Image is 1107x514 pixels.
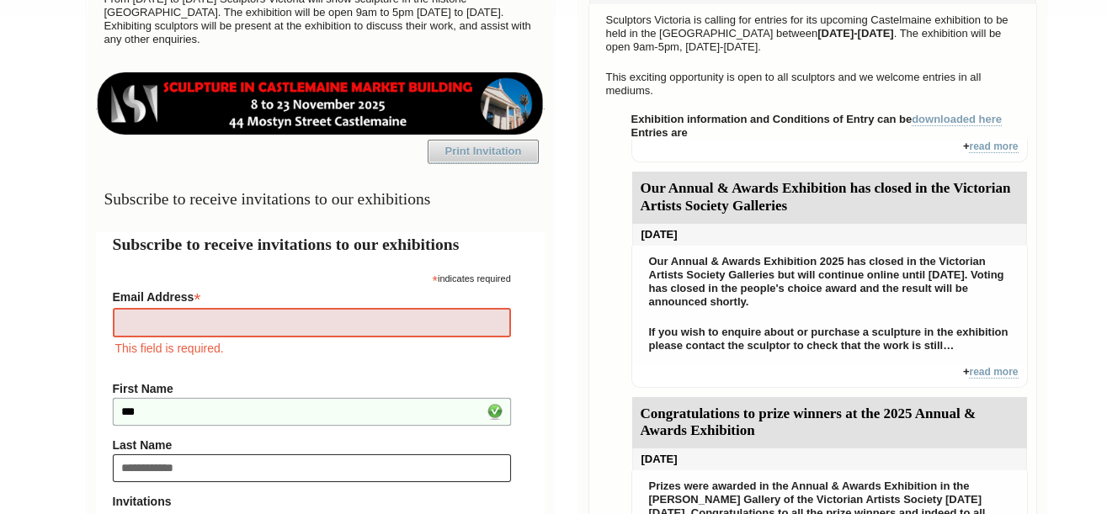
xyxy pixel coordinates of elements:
a: Print Invitation [428,140,539,163]
p: Our Annual & Awards Exhibition 2025 has closed in the Victorian Artists Society Galleries but wil... [641,251,1019,313]
label: First Name [113,382,511,395]
p: This exciting opportunity is open to all sculptors and we welcome entries in all mediums. [598,66,1028,102]
h2: Subscribe to receive invitations to our exhibitions [113,232,528,257]
div: This field is required. [113,339,511,358]
h3: Subscribe to receive invitations to our exhibitions [96,183,545,215]
div: [DATE] [632,448,1027,470]
label: Last Name [113,438,511,452]
strong: Exhibition information and Conditions of Entry can be [631,113,1003,126]
div: indicates required [113,269,511,285]
div: [DATE] [632,224,1027,246]
div: + [631,140,1028,162]
label: Email Address [113,285,511,305]
img: castlemaine-ldrbd25v2.png [96,72,545,135]
div: + [631,365,1028,388]
strong: [DATE]-[DATE] [817,27,894,40]
a: read more [969,366,1018,379]
a: read more [969,140,1018,153]
p: Sculptors Victoria is calling for entries for its upcoming Castelmaine exhibition to be held in t... [598,9,1028,58]
p: If you wish to enquire about or purchase a sculpture in the exhibition please contact the sculpto... [641,321,1019,357]
div: Our Annual & Awards Exhibition has closed in the Victorian Artists Society Galleries [632,172,1027,224]
strong: Invitations [113,495,511,508]
a: downloaded here [912,113,1002,126]
div: Congratulations to prize winners at the 2025 Annual & Awards Exhibition [632,397,1027,449]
